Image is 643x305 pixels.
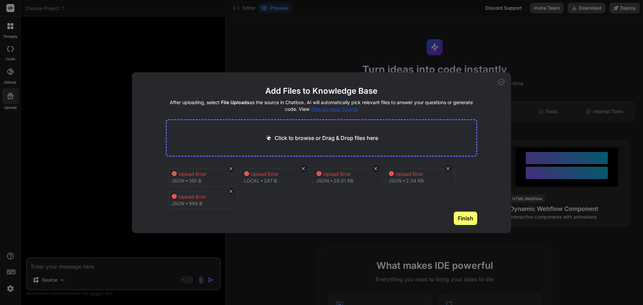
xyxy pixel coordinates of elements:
[244,177,260,184] span: local
[251,171,304,177] div: Upload Error
[388,177,402,184] span: json
[316,177,329,184] span: json
[166,99,478,112] h4: After uploading, select as the source in Chatbox. AI will automatically pick relevant files to an...
[323,171,377,177] div: Upload Error
[275,134,378,142] p: Click to browse or Drag & Drop files here
[189,177,201,184] span: 180 B
[311,106,358,112] span: Step-by-step Tutorial
[396,171,449,177] div: Upload Error
[221,99,249,105] span: File Uploads
[264,177,277,184] span: 287 B
[406,177,424,184] span: 2.34 KB
[334,177,353,184] span: 28.81 KB
[178,171,232,177] div: Upload Error
[178,194,232,200] div: Upload Error
[454,212,477,225] button: Finish
[171,177,185,184] span: json
[166,86,478,96] h2: Add Files to Knowledge Base
[189,200,202,207] span: 996 B
[171,200,185,207] span: json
